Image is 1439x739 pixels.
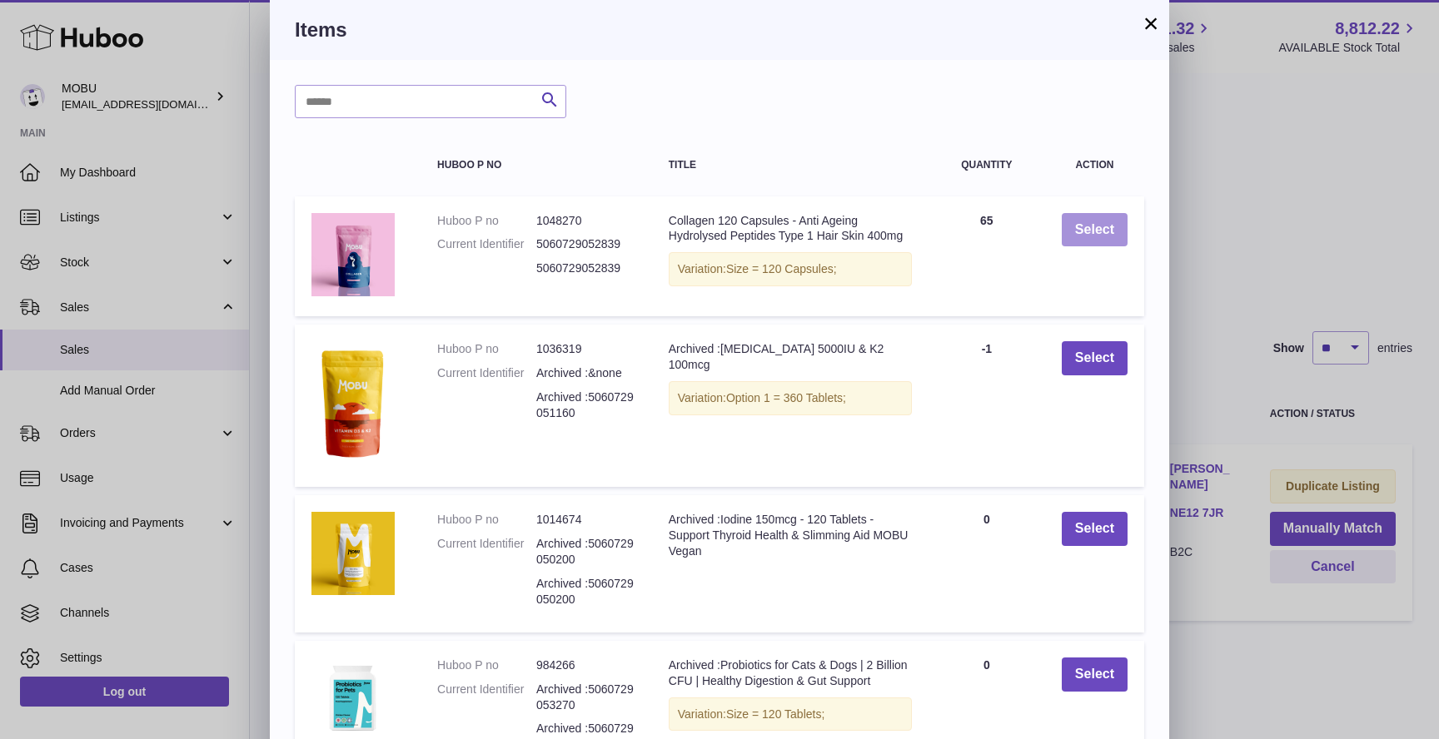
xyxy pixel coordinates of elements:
span: Size = 120 Capsules; [726,262,837,275]
th: Title [652,143,929,187]
span: Option 1 = 360 Tablets; [726,391,846,404]
div: Archived :Probiotics for Cats & Dogs | 2 Billion CFU | Healthy Digestion & Gut Support [669,657,912,689]
td: 0 [929,495,1045,632]
dt: Huboo P no [437,341,536,357]
dd: Archived :5060729050200 [536,536,635,568]
dd: 1036319 [536,341,635,357]
dd: Archived :5060729053270 [536,682,635,713]
img: Archived :Vitamin D3 5000IU & K2 100mcg [311,341,395,466]
div: Variation: [669,381,912,415]
button: Select [1062,213,1128,247]
dd: 5060729052839 [536,260,635,276]
div: Collagen 120 Capsules - Anti Ageing Hydrolysed Peptides Type 1 Hair Skin 400mg [669,213,912,245]
div: Archived :[MEDICAL_DATA] 5000IU & K2 100mcg [669,341,912,373]
td: -1 [929,325,1045,487]
dd: 1048270 [536,213,635,229]
dt: Current Identifier [437,365,536,381]
dd: 984266 [536,657,635,673]
td: 65 [929,196,1045,317]
th: Quantity [929,143,1045,187]
button: × [1141,13,1161,33]
h3: Items [295,17,1144,43]
button: Select [1062,341,1128,375]
img: Collagen 120 Capsules - Anti Ageing Hydrolysed Peptides Type 1 Hair Skin 400mg [311,213,395,296]
button: Select [1062,512,1128,546]
dd: 1014674 [536,512,635,528]
div: Variation: [669,697,912,732]
dd: 5060729052839 [536,236,635,252]
dt: Huboo P no [437,657,536,673]
dt: Current Identifier [437,236,536,252]
th: Action [1045,143,1144,187]
th: Huboo P no [421,143,652,187]
dd: Archived :&none [536,365,635,381]
span: Size = 120 Tablets; [726,707,824,721]
dd: Archived :5060729050200 [536,576,635,608]
dt: Huboo P no [437,512,536,528]
dt: Current Identifier [437,682,536,713]
button: Select [1062,657,1128,692]
div: Variation: [669,252,912,286]
img: Archived :Iodine 150mcg - 120 Tablets - Support Thyroid Health & Slimming Aid MOBU Vegan [311,512,395,595]
dd: Archived :5060729051160 [536,389,635,421]
div: Archived :Iodine 150mcg - 120 Tablets - Support Thyroid Health & Slimming Aid MOBU Vegan [669,512,912,559]
dt: Huboo P no [437,213,536,229]
dt: Current Identifier [437,536,536,568]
